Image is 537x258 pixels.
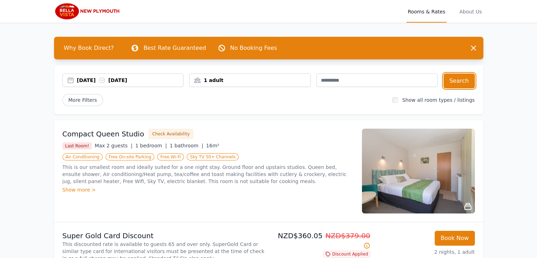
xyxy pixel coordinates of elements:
div: Show more > [62,186,353,193]
span: Why Book Direct? [58,41,120,55]
div: [DATE] [DATE] [77,77,184,84]
span: Air Conditioning [62,153,103,160]
p: Super Gold Card Discount [62,231,266,241]
p: Best Rate Guaranteed [143,44,206,52]
span: Sky TV 50+ Channels [187,153,239,160]
span: 1 bedroom | [135,143,167,148]
h3: Compact Queen Studio [62,129,144,139]
span: Free On-site Parking [106,153,155,160]
span: 16m² [206,143,219,148]
span: More Filters [62,94,103,106]
button: Search [443,74,475,88]
span: Max 2 guests | [95,143,132,148]
p: No Booking Fees [230,44,277,52]
div: 1 adult [190,77,310,84]
span: Last Room! [62,142,92,149]
span: Free Wi-Fi [157,153,184,160]
span: NZD$379.00 [326,231,370,240]
p: 2 nights, 1 adult [376,248,475,256]
p: This is our smallest room and ideally suited for a one night stay. Ground floor and upstairs stud... [62,164,353,185]
button: Check Availability [148,129,193,139]
button: Book Now [435,231,475,246]
span: 1 bathroom | [170,143,203,148]
span: Discount Applied [323,251,370,258]
p: NZD$360.05 [272,231,370,251]
img: Bella Vista New Plymouth [54,3,122,20]
label: Show all room types / listings [402,97,475,103]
